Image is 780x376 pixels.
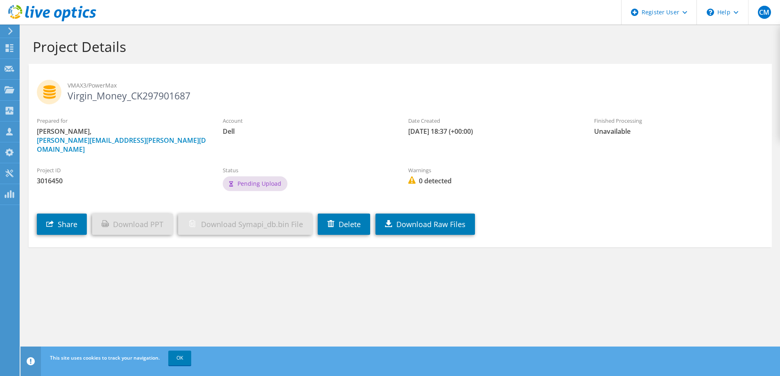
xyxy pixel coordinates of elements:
label: Prepared for [37,117,206,125]
span: VMAX3/PowerMax [68,81,764,90]
span: Pending Upload [237,180,281,187]
a: Download PPT [92,214,173,235]
a: Download Raw Files [375,214,475,235]
label: Status [223,166,392,174]
span: [PERSON_NAME], [37,127,206,154]
a: Delete [318,214,370,235]
a: Share [37,214,87,235]
span: This site uses cookies to track your navigation. [50,354,160,361]
span: Dell [223,127,392,136]
label: Date Created [408,117,578,125]
label: Warnings [408,166,578,174]
a: OK [168,351,191,365]
span: CM [758,6,771,19]
h2: Virgin_Money_CK297901687 [37,80,764,100]
a: Download Symapi_db.bin File [178,214,312,235]
label: Account [223,117,392,125]
label: Finished Processing [594,117,764,125]
label: Project ID [37,166,206,174]
span: Unavailable [594,127,764,136]
a: [PERSON_NAME][EMAIL_ADDRESS][PERSON_NAME][DOMAIN_NAME] [37,136,206,154]
span: [DATE] 18:37 (+00:00) [408,127,578,136]
h1: Project Details [33,38,764,55]
svg: \n [707,9,714,16]
span: 0 detected [408,176,578,185]
span: 3016450 [37,176,206,185]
